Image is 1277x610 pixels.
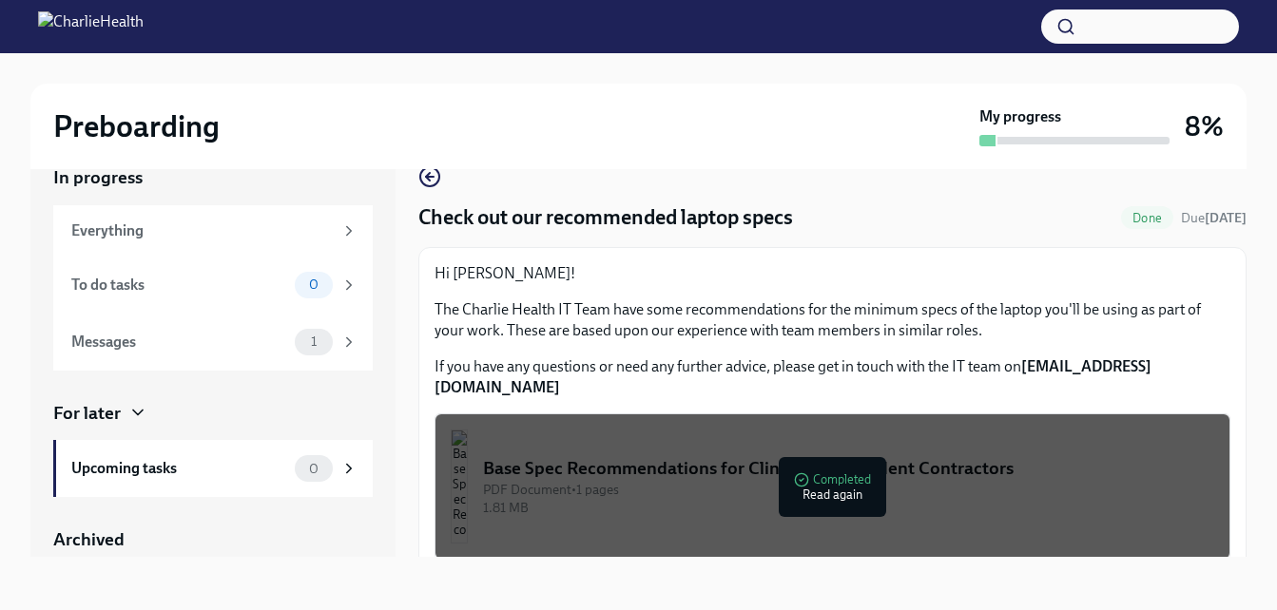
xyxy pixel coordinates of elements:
span: 0 [298,462,330,476]
div: Upcoming tasks [71,458,287,479]
span: September 3rd, 2025 09:00 [1181,209,1247,227]
a: Upcoming tasks0 [53,440,373,497]
img: CharlieHealth [38,11,144,42]
span: Done [1121,211,1173,225]
button: Base Spec Recommendations for Clinical Independent ContractorsPDF Document•1 pages1.81 MBComplete... [435,413,1230,560]
a: In progress [53,165,373,190]
div: PDF Document • 1 pages [483,481,1214,499]
a: Archived [53,527,373,552]
a: Messages1 [53,314,373,371]
div: For later [53,401,121,426]
strong: My progress [979,106,1061,127]
div: To do tasks [71,275,287,295]
span: 0 [298,277,330,292]
img: Base Spec Recommendations for Clinical Independent Contractors [451,429,468,543]
a: Everything [53,205,373,257]
p: The Charlie Health IT Team have some recommendations for the minimum specs of the laptop you'll b... [435,299,1230,341]
a: For later [53,401,373,426]
div: Everything [71,220,333,241]
div: Base Spec Recommendations for Clinical Independent Contractors [483,456,1214,481]
span: 1 [300,334,328,349]
span: Due [1181,210,1247,226]
h2: Preboarding [53,107,220,145]
p: Hi [PERSON_NAME]! [435,263,1230,284]
h3: 8% [1185,109,1224,143]
h4: Check out our recommended laptop specs [418,203,793,232]
strong: [DATE] [1205,210,1247,226]
div: Messages [71,332,287,353]
p: If you have any questions or need any further advice, please get in touch with the IT team on [435,356,1230,398]
a: To do tasks0 [53,257,373,314]
div: 1.81 MB [483,499,1214,517]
